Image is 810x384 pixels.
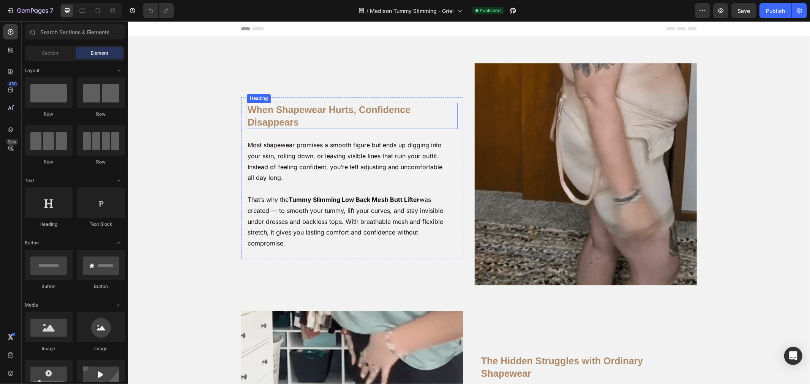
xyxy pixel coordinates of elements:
span: Media [25,302,38,308]
div: Image [77,345,125,352]
p: 7 [50,6,53,15]
div: Text Block [77,221,125,228]
div: Image [25,345,73,352]
div: Button [25,283,73,290]
div: Row [77,111,125,118]
span: Toggle open [113,175,125,187]
div: Row [25,159,73,165]
div: Row [77,159,125,165]
span: Published [480,7,501,14]
span: Layout [25,67,39,74]
span: Save [738,8,750,14]
div: Open Intercom Messenger [784,347,802,365]
span: Button [25,239,39,246]
div: 450 [7,81,18,87]
h2: The Hidden Struggles with Ordinary Shapewear [352,333,562,359]
button: Publish [759,3,791,18]
span: Madison Tummy Slimming - Griel [370,7,454,15]
iframe: Design area [128,21,810,384]
div: Beta [6,139,18,145]
span: Section [42,50,58,57]
strong: Tummy Slimming Low Back Mesh Butt Lifter [161,175,292,182]
div: Undo/Redo [143,3,174,18]
span: Text [25,177,34,184]
div: Row [25,111,73,118]
input: Search Sections & Elements [25,24,125,39]
span: Element [91,50,108,57]
button: 7 [3,3,57,18]
img: gempages_582946572971541465-2f2c21e3-a0a4-45b0-b8dd-f27406a940e6.gif [347,42,569,264]
div: Button [77,283,125,290]
span: / [367,7,369,15]
span: Toggle open [113,299,125,311]
span: Toggle open [113,237,125,249]
button: Save [731,3,756,18]
div: Heading [25,221,73,228]
span: Toggle open [113,65,125,77]
div: Publish [766,7,785,15]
